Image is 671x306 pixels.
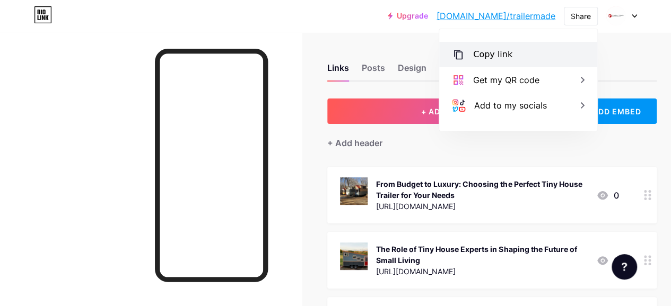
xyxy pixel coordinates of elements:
div: From Budget to Luxury: Choosing the Perfect Tiny House Trailer for Your Needs [376,178,588,201]
div: Get my QR code [473,74,539,86]
div: + ADD EMBED [569,98,657,124]
div: Posts [362,61,385,80]
div: [URL][DOMAIN_NAME] [376,266,588,277]
div: The Role of Tiny House Experts in Shaping the Future of Small Living [376,244,588,266]
div: + Add header [327,137,382,149]
div: Copy link [473,48,512,61]
div: Share [571,11,591,22]
div: [URL][DOMAIN_NAME] [376,201,588,212]
div: 0 [596,189,618,202]
a: [DOMAIN_NAME]/trailermade [437,10,555,22]
div: 0 [596,254,618,267]
button: + ADD LINK [327,98,561,124]
div: Add to my socials [474,99,547,112]
span: + ADD LINK [421,107,467,116]
div: Links [327,61,349,80]
img: From Budget to Luxury: Choosing the Perfect Tiny House Trailer for Your Needs [340,177,368,205]
div: Design [398,61,426,80]
img: trailermade [606,6,626,26]
img: The Role of Tiny House Experts in Shaping the Future of Small Living [340,242,368,270]
a: Upgrade [388,12,428,20]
